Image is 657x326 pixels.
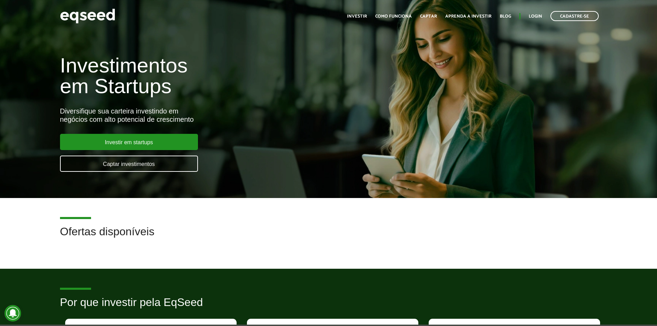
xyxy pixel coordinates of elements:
a: Investir em startups [60,134,198,150]
a: Blog [500,14,511,19]
h1: Investimentos em Startups [60,55,378,97]
a: Captar investimentos [60,156,198,172]
a: Login [529,14,542,19]
a: Investir [347,14,367,19]
a: Captar [420,14,437,19]
a: Aprenda a investir [445,14,491,19]
h2: Por que investir pela EqSeed [60,296,597,319]
a: Cadastre-se [550,11,599,21]
a: Como funciona [375,14,412,19]
h2: Ofertas disponíveis [60,226,597,248]
img: EqSeed [60,7,115,25]
div: Diversifique sua carteira investindo em negócios com alto potencial de crescimento [60,107,378,124]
